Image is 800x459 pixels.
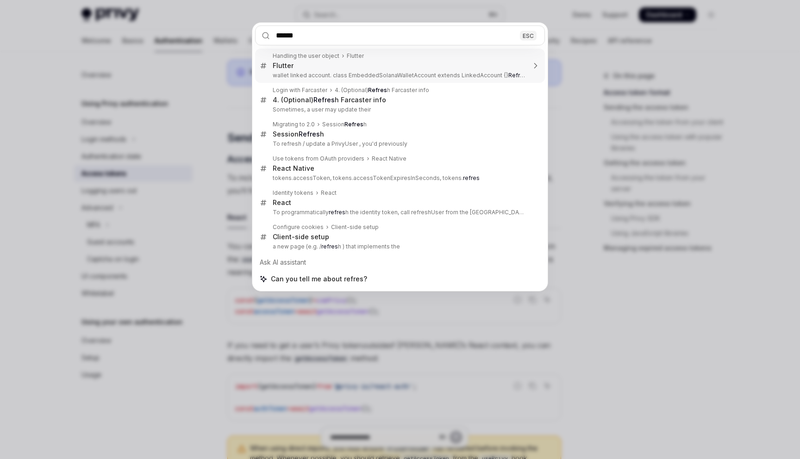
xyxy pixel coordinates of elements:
b: refres [463,174,480,181]
div: React [321,189,337,197]
div: Session h [273,130,324,138]
p: tokens.accessToken, tokens.accessTokenExpiresInSeconds, tokens. [273,174,525,182]
p: Sometimes, a user may update their [273,106,525,113]
div: 4. (Optional) h Farcaster info [273,96,386,104]
div: React [273,198,291,207]
div: Session h [322,121,367,128]
div: Login with Farcaster [273,87,327,94]
span: Can you tell me about refres? [271,274,367,284]
b: refres [321,243,338,250]
div: 4. (Optional) h Farcaster info [335,87,429,94]
p: wallet linked account. class EmbeddedSolanaWalletAccount extends LinkedAccount {} [273,72,525,79]
div: Flutter [273,62,294,70]
b: Refres [508,72,527,79]
div: Handling the user object [273,52,339,60]
div: Use tokens from OAuth providers [273,155,364,162]
p: a new page (e.g. / h ) that implements the [273,243,525,250]
div: Configure cookies [273,223,324,231]
div: React Native [273,164,314,173]
div: ESC [520,31,537,40]
div: Client-side setup [331,223,379,231]
div: Ask AI assistant [255,254,545,271]
b: Refres [299,130,320,138]
div: React Native [372,155,406,162]
div: Migrating to 2.0 [273,121,315,128]
p: To programmatically h the identity token, call refreshUser from the [GEOGRAPHIC_DATA] [273,209,525,216]
b: Refres [313,96,335,104]
b: Refres [344,121,363,128]
div: Flutter [347,52,364,60]
div: Client-side setup [273,233,329,241]
div: Identity tokens [273,189,313,197]
p: To refresh / update a PrivyUser , you'd previously [273,140,525,148]
b: Refres [368,87,387,93]
b: refres [329,209,345,216]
